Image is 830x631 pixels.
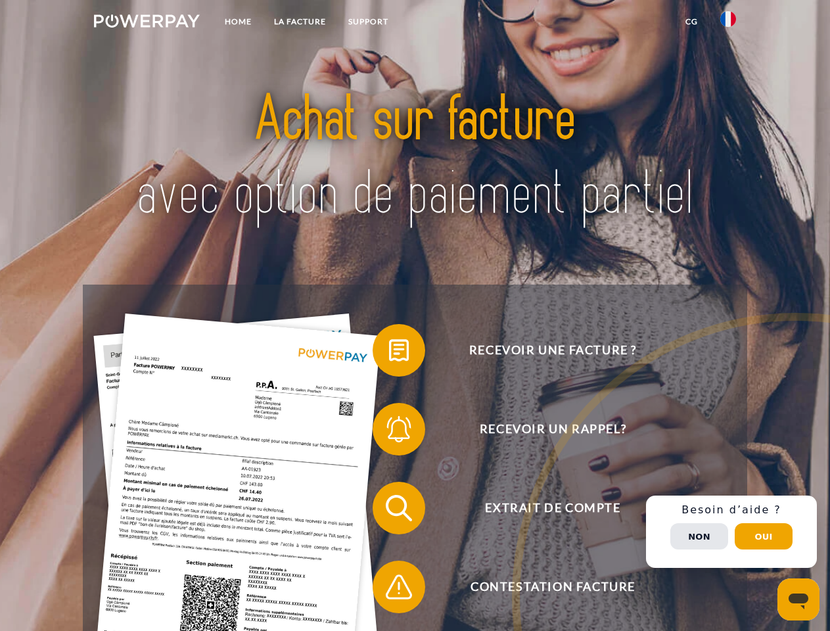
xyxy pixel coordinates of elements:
div: Schnellhilfe [646,496,817,568]
button: Extrait de compte [373,482,714,534]
button: Oui [735,523,793,549]
img: qb_warning.svg [382,571,415,603]
h3: Besoin d’aide ? [654,503,809,517]
button: Recevoir une facture ? [373,324,714,377]
a: Home [214,10,263,34]
span: Recevoir un rappel? [392,403,714,456]
a: CG [674,10,709,34]
button: Non [670,523,728,549]
button: Recevoir un rappel? [373,403,714,456]
iframe: Bouton de lancement de la fenêtre de messagerie [777,578,819,620]
img: qb_bell.svg [382,413,415,446]
a: Support [337,10,400,34]
button: Contestation Facture [373,561,714,613]
img: fr [720,11,736,27]
img: qb_bill.svg [382,334,415,367]
span: Recevoir une facture ? [392,324,714,377]
a: LA FACTURE [263,10,337,34]
img: logo-powerpay-white.svg [94,14,200,28]
span: Contestation Facture [392,561,714,613]
img: qb_search.svg [382,492,415,525]
img: title-powerpay_fr.svg [126,63,704,252]
span: Extrait de compte [392,482,714,534]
